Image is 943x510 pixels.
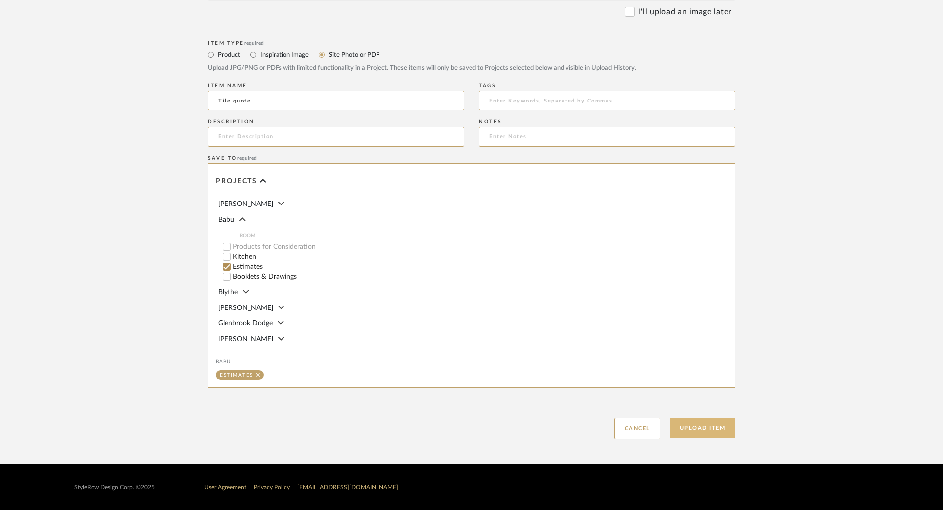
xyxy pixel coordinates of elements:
[328,49,379,60] label: Site Photo or PDF
[614,418,660,439] button: Cancel
[233,263,464,270] label: Estimates
[479,83,735,89] div: Tags
[297,484,398,490] a: [EMAIL_ADDRESS][DOMAIN_NAME]
[216,359,464,365] div: Babu
[220,373,253,378] div: Estimates
[208,119,464,125] div: Description
[218,320,273,327] span: Glenbrook Dodge
[240,232,464,240] span: ROOM
[216,177,257,186] span: Projects
[639,6,732,18] label: I'll upload an image later
[208,40,735,46] div: Item Type
[208,83,464,89] div: Item name
[218,305,273,311] span: [PERSON_NAME]
[217,49,240,60] label: Product
[204,484,246,490] a: User Agreement
[259,49,309,60] label: Inspiration Image
[218,201,273,207] span: [PERSON_NAME]
[670,418,736,438] button: Upload Item
[208,91,464,110] input: Enter Name
[218,336,273,343] span: [PERSON_NAME]
[233,273,464,280] label: Booklets & Drawings
[208,48,735,61] mat-radio-group: Select item type
[74,484,155,491] div: StyleRow Design Corp. ©2025
[254,484,290,490] a: Privacy Policy
[237,156,257,161] span: required
[244,41,264,46] span: required
[479,119,735,125] div: Notes
[208,63,735,73] div: Upload JPG/PNG or PDFs with limited functionality in a Project. These items will only be saved to...
[218,289,238,296] span: Blythe
[233,253,464,260] label: Kitchen
[218,216,234,223] span: Babu
[208,155,735,161] div: Save To
[479,91,735,110] input: Enter Keywords, Separated by Commas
